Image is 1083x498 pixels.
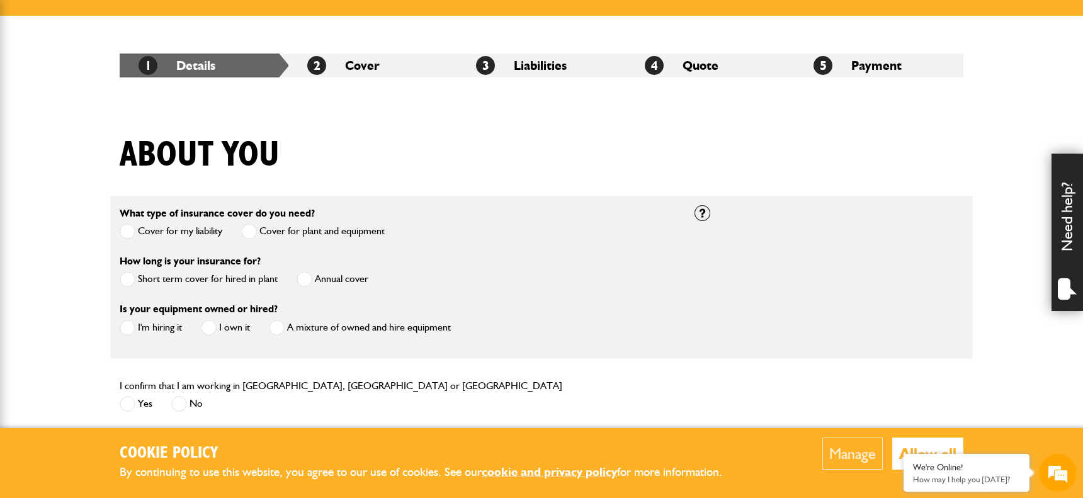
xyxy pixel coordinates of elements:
[645,56,664,75] span: 4
[476,56,495,75] span: 3
[120,304,278,314] label: Is your equipment owned or hired?
[288,54,457,77] li: Cover
[307,56,326,75] span: 2
[120,271,278,287] label: Short term cover for hired in plant
[269,320,451,336] label: A mixture of owned and hire equipment
[171,388,229,405] em: Start Chat
[201,320,250,336] label: I own it
[120,320,182,336] label: I'm hiring it
[120,208,315,218] label: What type of insurance cover do you need?
[120,256,261,266] label: How long is your insurance for?
[16,154,230,181] input: Enter your email address
[120,134,280,176] h1: About you
[120,224,222,239] label: Cover for my liability
[120,381,562,391] label: I confirm that I am working in [GEOGRAPHIC_DATA], [GEOGRAPHIC_DATA] or [GEOGRAPHIC_DATA]
[814,56,832,75] span: 5
[913,475,1020,484] p: How may I help you today?
[16,191,230,218] input: Enter your phone number
[482,465,617,479] a: cookie and privacy policy
[913,462,1020,473] div: We're Online!
[457,54,626,77] li: Liabilities
[21,70,53,88] img: d_20077148190_company_1631870298795_20077148190
[297,271,368,287] label: Annual cover
[822,438,883,470] button: Manage
[1052,154,1083,311] div: Need help?
[207,6,237,37] div: Minimize live chat window
[171,396,203,412] label: No
[16,228,230,377] textarea: Type your message and hit 'Enter'
[16,116,230,144] input: Enter your last name
[241,224,385,239] label: Cover for plant and equipment
[626,54,795,77] li: Quote
[120,444,743,463] h2: Cookie Policy
[795,54,963,77] li: Payment
[65,71,212,87] div: Chat with us now
[139,56,157,75] span: 1
[892,438,963,470] button: Allow all
[120,54,288,77] li: Details
[120,396,152,412] label: Yes
[120,463,743,482] p: By continuing to use this website, you agree to our use of cookies. See our for more information.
